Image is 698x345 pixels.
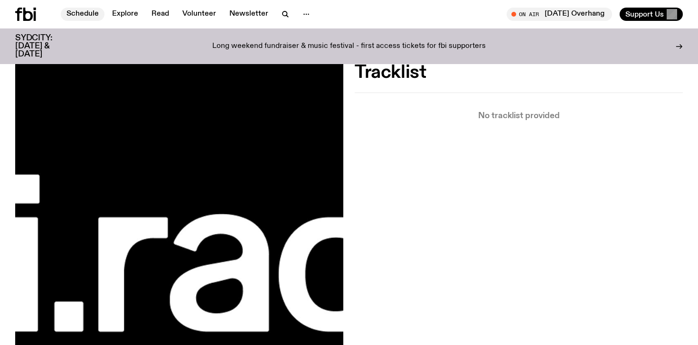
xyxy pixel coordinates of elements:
[106,8,144,21] a: Explore
[15,34,76,58] h3: SYDCITY: [DATE] & [DATE]
[355,112,683,120] p: No tracklist provided
[620,8,683,21] button: Support Us
[224,8,274,21] a: Newsletter
[61,8,104,21] a: Schedule
[146,8,175,21] a: Read
[212,42,486,51] p: Long weekend fundraiser & music festival - first access tickets for fbi supporters
[177,8,222,21] a: Volunteer
[355,64,683,81] h2: Tracklist
[625,10,664,19] span: Support Us
[507,8,612,21] button: On Air[DATE] Overhang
